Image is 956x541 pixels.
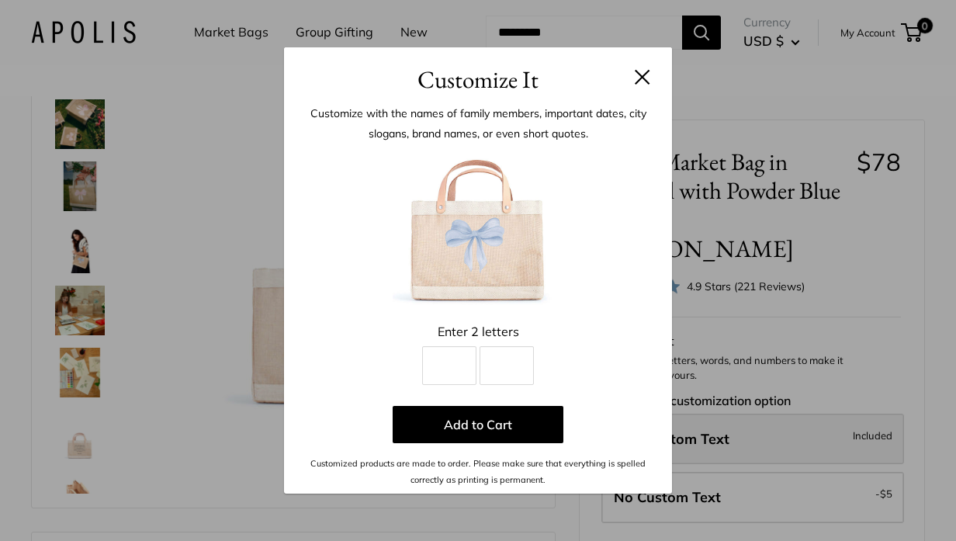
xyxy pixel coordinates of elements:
button: Add to Cart [393,406,563,443]
div: Enter 2 letters [307,321,649,344]
p: Customized products are made to order. Please make sure that everything is spelled correctly as p... [307,456,649,487]
img: blue-bow-cust-pmb.jpg [393,147,563,318]
p: Customize with the names of family members, important dates, city slogans, brand names, or even s... [307,103,649,144]
h3: Customize It [307,61,649,98]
